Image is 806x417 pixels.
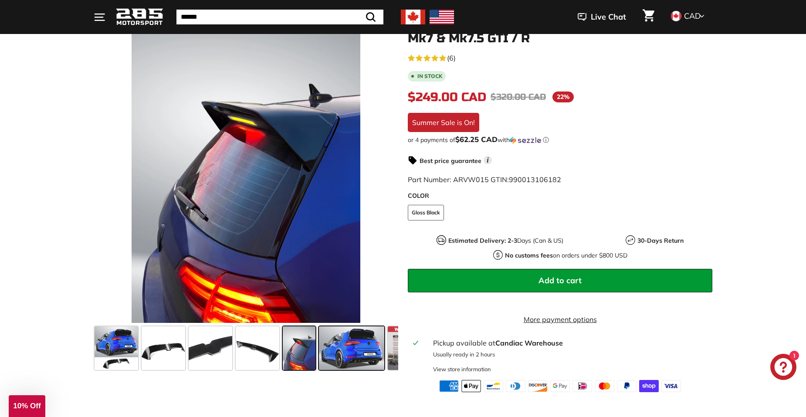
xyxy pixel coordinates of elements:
[591,11,626,23] span: Live Chat
[433,338,707,348] div: Pickup available at
[408,136,712,144] div: or 4 payments of with
[637,2,660,32] a: Cart
[408,18,712,45] h1: Oettinger Style Roof Spoiler - [DATE]-[DATE] Golf Mk7 & Mk7.5 GTI / R
[115,7,163,27] img: Logo_285_Motorsport_areodynamics_components
[661,380,681,392] img: visa
[684,11,701,21] span: CAD
[495,339,563,347] strong: Candiac Warehouse
[595,380,614,392] img: master
[484,380,503,392] img: bancontact
[528,380,548,392] img: discover
[408,314,712,325] a: More payment options
[538,275,582,285] span: Add to cart
[572,380,592,392] img: ideal
[447,53,456,63] span: (6)
[566,6,637,28] button: Live Chat
[420,157,481,165] strong: Best price guarantee
[484,156,492,164] span: i
[552,92,574,102] span: 22%
[408,90,486,105] span: $249.00 CAD
[506,380,525,392] img: diners_club
[448,236,563,245] p: Days (Can & US)
[550,380,570,392] img: google_pay
[510,136,541,144] img: Sezzle
[617,380,637,392] img: paypal
[408,269,712,292] button: Add to cart
[505,251,553,259] strong: No customs fees
[13,402,41,410] span: 10% Off
[768,354,799,382] inbox-online-store-chat: Shopify online store chat
[455,135,498,144] span: $62.25 CAD
[408,113,479,132] div: Summer Sale is On!
[505,251,627,260] p: on orders under $800 USD
[408,52,712,63] a: 4.7 rating (6 votes)
[9,395,45,417] div: 10% Off
[461,380,481,392] img: apple_pay
[637,237,684,244] strong: 30-Days Return
[491,92,546,102] span: $320.00 CAD
[509,175,561,184] span: 990013106182
[408,136,712,144] div: or 4 payments of$62.25 CADwithSezzle Click to learn more about Sezzle
[408,175,561,184] span: Part Number: ARVW015 GTIN:
[417,74,442,79] b: In stock
[448,237,517,244] strong: Estimated Delivery: 2-3
[433,350,707,359] p: Usually ready in 2 hours
[639,380,659,392] img: shopify_pay
[439,380,459,392] img: american_express
[433,365,491,373] div: View store information
[176,10,383,24] input: Search
[408,191,712,200] label: COLOR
